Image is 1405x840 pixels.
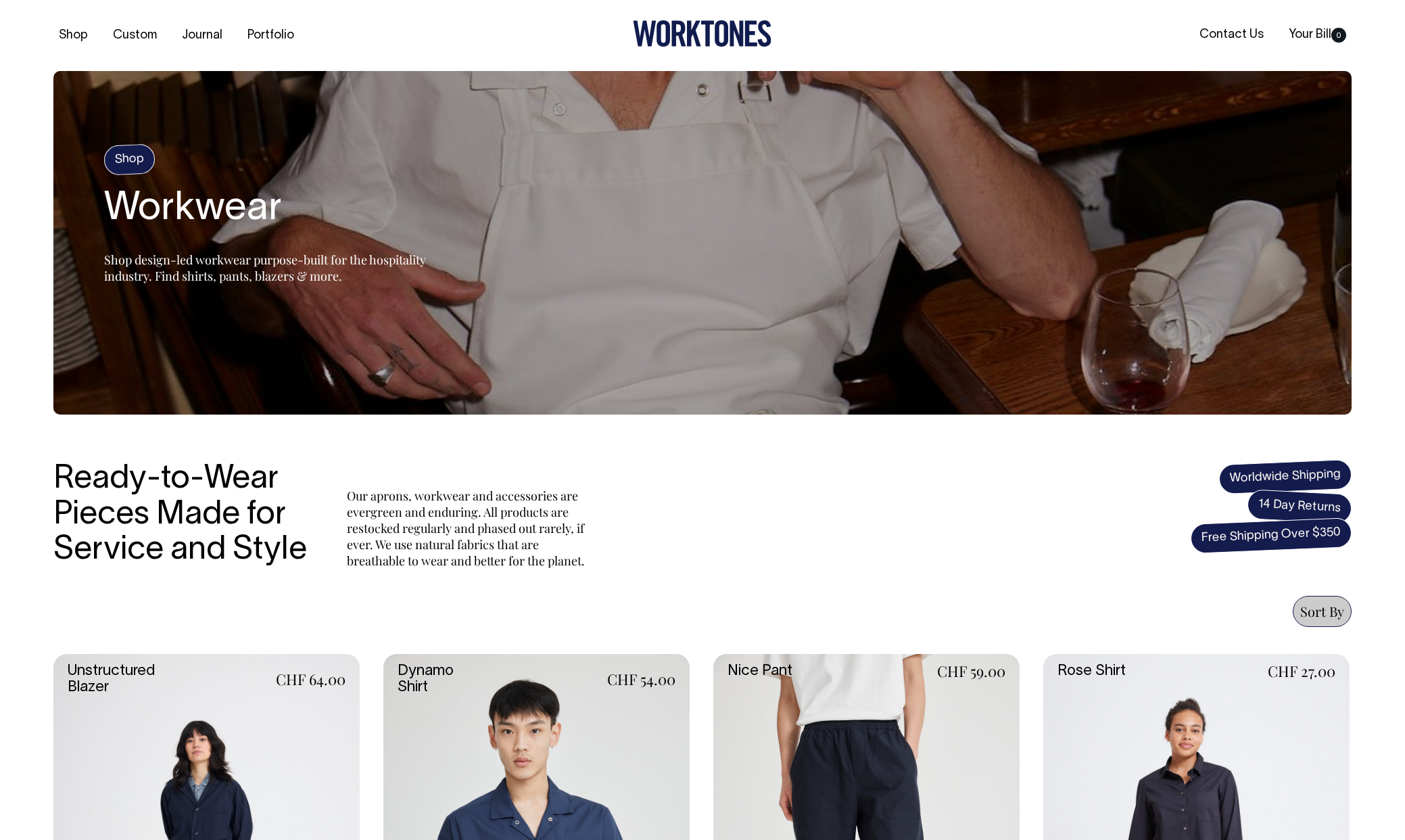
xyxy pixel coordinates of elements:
[1300,602,1344,620] span: Sort By
[1190,517,1352,554] span: Free Shipping Over $350
[103,143,156,175] h4: Shop
[242,24,300,47] a: Portfolio
[53,462,317,569] h3: Ready-to-Wear Pieces Made for Service and Style
[108,24,162,47] a: Custom
[53,24,93,47] a: Shop
[1283,24,1352,46] a: Your Bill0
[1331,28,1346,43] span: 0
[1247,489,1352,524] span: 14 Day Returns
[104,252,426,284] span: Shop design-led workwear purpose-built for the hospitality industry. Find shirts, pants, blazers ...
[1218,459,1352,494] span: Worldwide Shipping
[1194,24,1269,46] a: Contact Us
[104,188,442,231] h2: Workwear
[347,488,590,569] p: Our aprons, workwear and accessories are evergreen and enduring. All products are restocked regul...
[176,24,228,47] a: Journal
